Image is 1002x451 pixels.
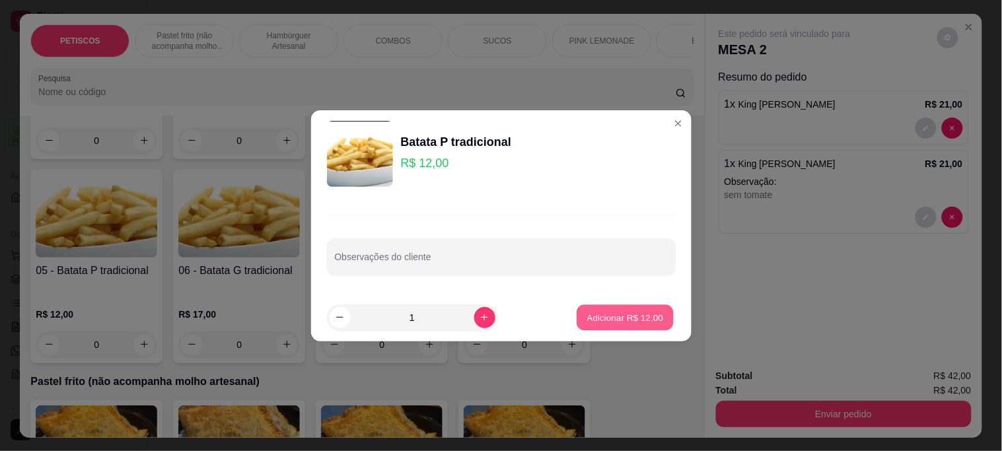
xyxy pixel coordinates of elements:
input: Observações do cliente [335,256,668,269]
button: decrease-product-quantity [330,307,351,328]
img: product-image [327,121,393,187]
div: Batata P tradicional [401,133,512,151]
p: R$ 12,00 [401,154,512,172]
button: Adicionar R$ 12,00 [577,304,674,330]
button: Close [668,113,689,134]
p: Adicionar R$ 12,00 [587,311,664,324]
button: increase-product-quantity [474,307,495,328]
